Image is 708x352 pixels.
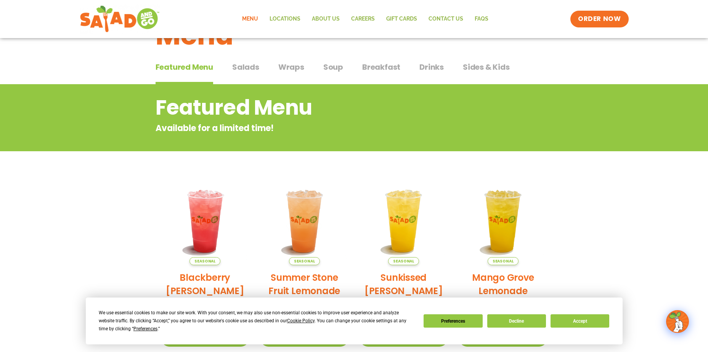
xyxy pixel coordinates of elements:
span: Breakfast [362,61,400,73]
span: Seasonal [189,257,220,265]
span: Seasonal [289,257,320,265]
div: Cookie Consent Prompt [86,298,623,344]
h2: Sunkissed [PERSON_NAME] [360,271,448,298]
img: Product photo for Sunkissed Yuzu Lemonade [360,177,448,265]
span: Soup [323,61,343,73]
span: Seasonal [388,257,419,265]
a: Locations [264,10,306,28]
span: Featured Menu [156,61,213,73]
span: Sides & Kids [463,61,510,73]
a: FAQs [469,10,494,28]
img: wpChatIcon [667,311,688,332]
span: ORDER NOW [578,14,621,24]
span: Wraps [278,61,304,73]
div: We use essential cookies to make our site work. With your consent, we may also use non-essential ... [99,309,414,333]
span: Preferences [133,326,157,331]
h2: Summer Stone Fruit Lemonade [260,271,348,298]
img: Product photo for Summer Stone Fruit Lemonade [260,177,348,265]
a: ORDER NOW [570,11,628,27]
a: Careers [345,10,380,28]
a: GIFT CARDS [380,10,423,28]
nav: Menu [236,10,494,28]
div: Tabbed content [156,59,553,85]
span: Drinks [419,61,444,73]
img: Product photo for Blackberry Bramble Lemonade [161,177,249,265]
span: Salads [232,61,259,73]
img: new-SAG-logo-768×292 [80,4,160,34]
h2: Blackberry [PERSON_NAME] Lemonade [161,271,249,311]
span: Seasonal [488,257,519,265]
p: Available for a limited time! [156,122,491,134]
a: Menu [236,10,264,28]
button: Accept [551,314,609,328]
span: Cookie Policy [287,318,315,323]
h2: Featured Menu [156,92,491,123]
a: About Us [306,10,345,28]
button: Preferences [424,314,482,328]
a: Contact Us [423,10,469,28]
h2: Mango Grove Lemonade [459,271,547,298]
img: Product photo for Mango Grove Lemonade [459,177,547,265]
button: Decline [487,314,546,328]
